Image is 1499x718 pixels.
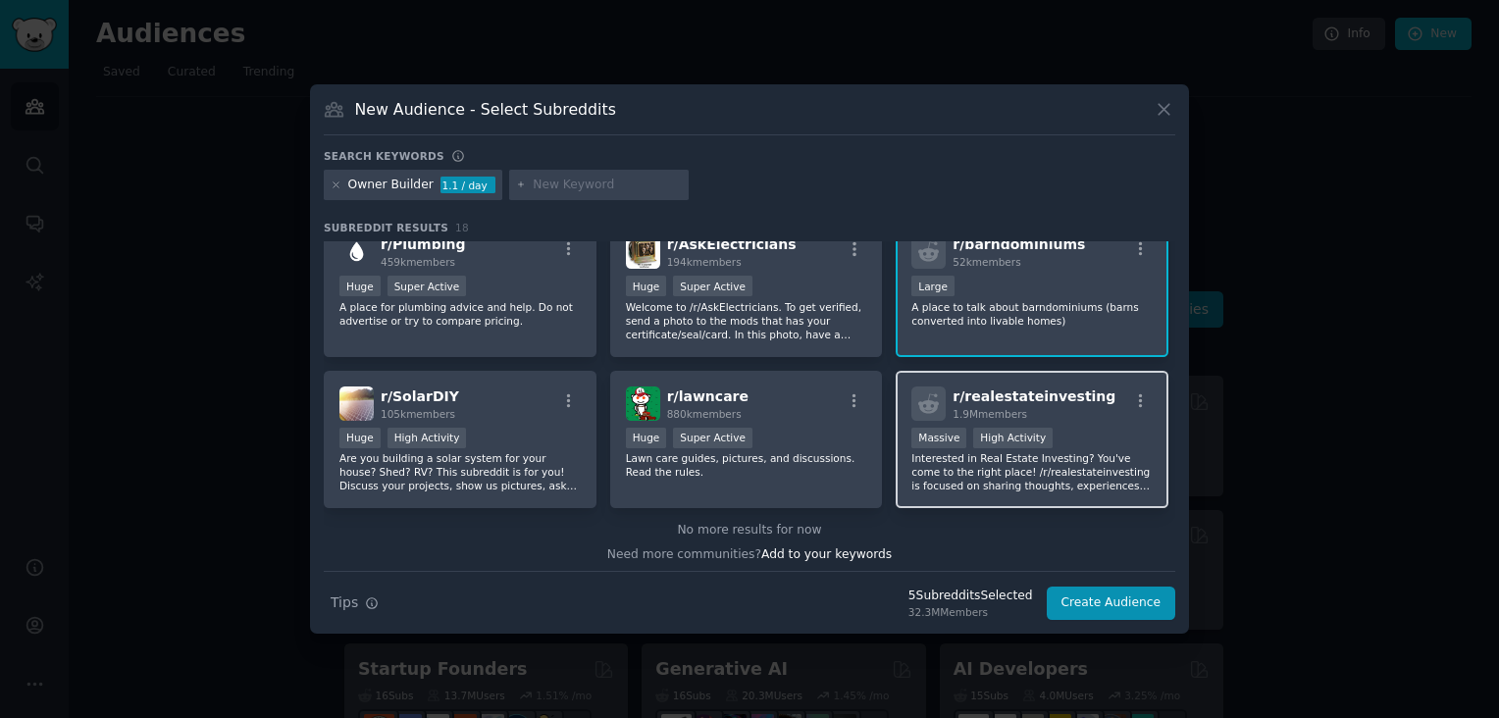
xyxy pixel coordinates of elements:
[973,428,1053,448] div: High Activity
[339,234,374,269] img: Plumbing
[911,300,1153,328] p: A place to talk about barndominiums (barns converted into livable homes)
[324,221,448,234] span: Subreddit Results
[440,177,495,194] div: 1.1 / day
[324,539,1175,564] div: Need more communities?
[953,408,1027,420] span: 1.9M members
[324,149,444,163] h3: Search keywords
[339,451,581,492] p: Are you building a solar system for your house? Shed? RV? This subreddit is for you! Discuss your...
[339,276,381,296] div: Huge
[324,586,386,620] button: Tips
[673,276,752,296] div: Super Active
[626,428,667,448] div: Huge
[667,236,797,252] span: r/ AskElectricians
[381,408,455,420] span: 105k members
[339,300,581,328] p: A place for plumbing advice and help. Do not advertise or try to compare pricing.
[673,428,752,448] div: Super Active
[626,386,660,421] img: lawncare
[339,386,374,421] img: SolarDIY
[667,388,749,404] span: r/ lawncare
[953,256,1020,268] span: 52k members
[911,428,966,448] div: Massive
[381,388,459,404] span: r/ SolarDIY
[533,177,682,194] input: New Keyword
[339,428,381,448] div: Huge
[953,388,1115,404] span: r/ realestateinvesting
[667,256,742,268] span: 194k members
[908,605,1033,619] div: 32.3M Members
[626,234,660,269] img: AskElectricians
[626,276,667,296] div: Huge
[953,236,1085,252] span: r/ barndominiums
[667,408,742,420] span: 880k members
[324,522,1175,539] div: No more results for now
[626,451,867,479] p: Lawn care guides, pictures, and discussions. Read the rules.
[381,236,465,252] span: r/ Plumbing
[381,256,455,268] span: 459k members
[355,99,616,120] h3: New Audience - Select Subreddits
[911,276,955,296] div: Large
[388,276,467,296] div: Super Active
[1047,587,1176,620] button: Create Audience
[348,177,434,194] div: Owner Builder
[626,300,867,341] p: Welcome to /r/AskElectricians. To get verified, send a photo to the mods that has your certificat...
[908,588,1033,605] div: 5 Subreddit s Selected
[388,428,467,448] div: High Activity
[761,547,892,561] span: Add to your keywords
[911,451,1153,492] p: Interested in Real Estate Investing? You've come to the right place! /r/realestateinvesting is fo...
[455,222,469,233] span: 18
[331,592,358,613] span: Tips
